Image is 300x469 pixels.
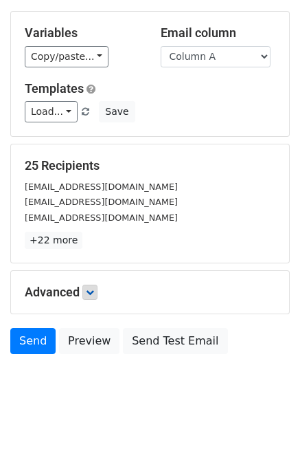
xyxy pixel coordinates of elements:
a: Templates [25,81,84,96]
a: Copy/paste... [25,46,108,67]
a: Send Test Email [123,328,227,354]
small: [EMAIL_ADDRESS][DOMAIN_NAME] [25,182,178,192]
button: Save [99,101,135,122]
h5: 25 Recipients [25,158,275,173]
iframe: Chat Widget [231,403,300,469]
h5: Variables [25,25,140,41]
small: [EMAIL_ADDRESS][DOMAIN_NAME] [25,197,178,207]
small: [EMAIL_ADDRESS][DOMAIN_NAME] [25,212,178,223]
a: Load... [25,101,78,122]
a: +22 more [25,232,82,249]
a: Send [10,328,56,354]
h5: Advanced [25,285,275,300]
h5: Email column [161,25,276,41]
a: Preview [59,328,119,354]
